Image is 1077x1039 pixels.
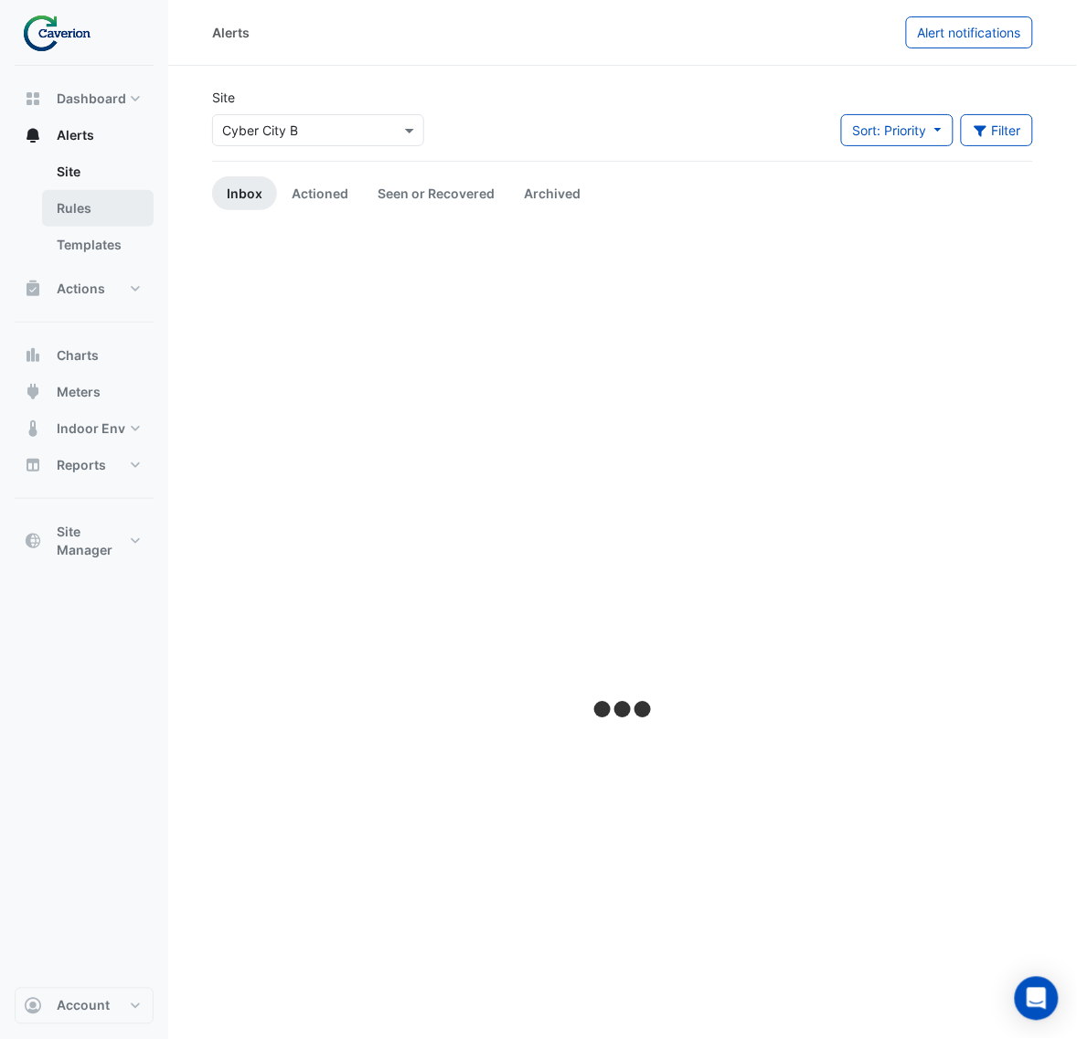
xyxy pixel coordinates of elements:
a: Seen or Recovered [363,176,509,210]
button: Indoor Env [15,410,154,447]
app-icon: Meters [24,383,42,401]
a: Inbox [212,176,277,210]
span: Alerts [57,126,94,144]
a: Archived [509,176,595,210]
button: Filter [961,114,1034,146]
app-icon: Reports [24,456,42,474]
button: Alert notifications [906,16,1033,48]
button: Meters [15,374,154,410]
a: Rules [42,190,154,227]
img: Company Logo [22,15,104,51]
span: Account [57,997,110,1015]
app-icon: Alerts [24,126,42,144]
span: Actions [57,280,105,298]
button: Alerts [15,117,154,154]
app-icon: Indoor Env [24,419,42,438]
div: Alerts [15,154,154,270]
div: Alerts [212,23,250,42]
span: Reports [57,456,106,474]
a: Actioned [277,176,363,210]
label: Site [212,88,235,107]
a: Templates [42,227,154,263]
span: Indoor Env [57,419,125,438]
div: Open Intercom Messenger [1015,977,1059,1021]
span: Site Manager [57,523,126,559]
app-icon: Charts [24,346,42,365]
button: Site Manager [15,514,154,568]
span: Meters [57,383,101,401]
button: Sort: Priority [841,114,954,146]
span: Dashboard [57,90,126,108]
app-icon: Site Manager [24,532,42,550]
button: Account [15,988,154,1024]
span: Charts [57,346,99,365]
span: Sort: Priority [853,122,927,138]
button: Charts [15,337,154,374]
button: Dashboard [15,80,154,117]
app-icon: Actions [24,280,42,298]
app-icon: Dashboard [24,90,42,108]
a: Site [42,154,154,190]
span: Alert notifications [918,25,1021,40]
button: Actions [15,270,154,307]
button: Reports [15,447,154,483]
